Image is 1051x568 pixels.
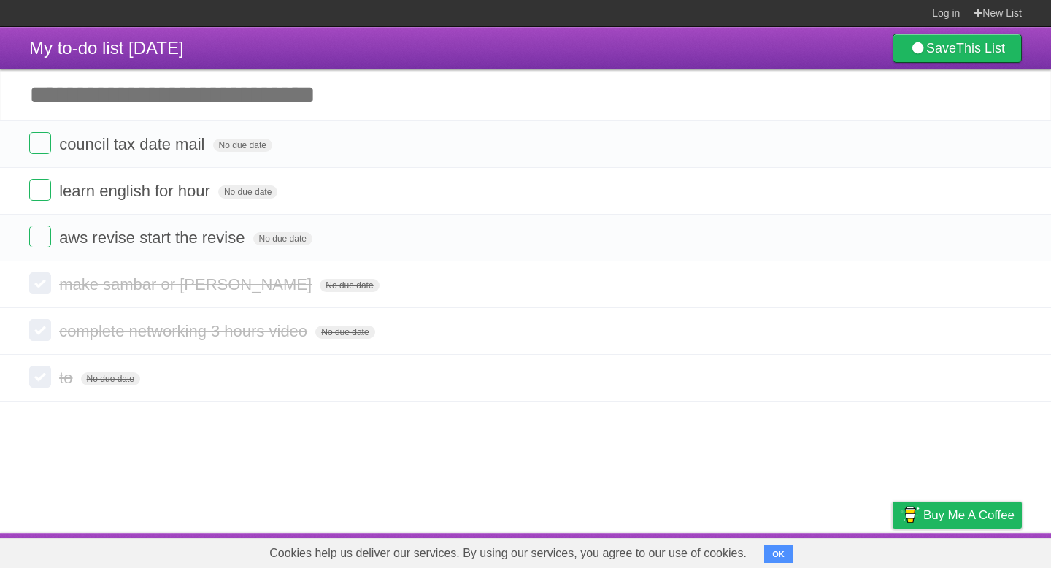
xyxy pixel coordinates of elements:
span: Cookies help us deliver our services. By using our services, you agree to our use of cookies. [255,539,761,568]
span: No due date [253,232,312,245]
label: Done [29,132,51,154]
a: Terms [824,537,856,564]
a: Suggest a feature [930,537,1022,564]
span: No due date [213,139,272,152]
label: Done [29,366,51,388]
span: My to-do list [DATE] [29,38,184,58]
img: Buy me a coffee [900,502,920,527]
a: Developers [747,537,806,564]
span: to [59,369,76,387]
span: council tax date mail [59,135,208,153]
label: Done [29,179,51,201]
a: SaveThis List [893,34,1022,63]
span: No due date [81,372,140,385]
a: About [698,537,729,564]
span: make sambar or [PERSON_NAME] [59,275,315,293]
label: Done [29,226,51,247]
label: Done [29,272,51,294]
a: Buy me a coffee [893,502,1022,529]
span: No due date [315,326,374,339]
span: complete networking 3 hours video [59,322,311,340]
button: OK [764,545,793,563]
b: This List [956,41,1005,55]
span: No due date [320,279,379,292]
span: No due date [218,185,277,199]
span: aws revise start the revise [59,229,248,247]
span: learn english for hour [59,182,214,200]
label: Done [29,319,51,341]
span: Buy me a coffee [923,502,1015,528]
a: Privacy [874,537,912,564]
